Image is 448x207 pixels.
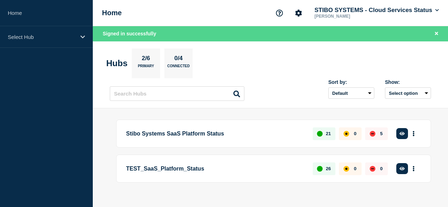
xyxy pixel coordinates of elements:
[370,166,375,172] div: down
[385,87,431,99] button: Select option
[344,166,349,172] div: affected
[317,166,323,172] div: up
[380,166,382,171] p: 0
[172,55,186,64] p: 0/4
[354,131,356,136] p: 0
[409,162,418,175] button: More actions
[126,162,305,175] p: TEST_SaaS_Platform_Status
[328,79,374,85] div: Sort by:
[272,6,287,21] button: Support
[385,79,431,85] div: Show:
[167,64,189,71] p: Connected
[313,14,387,19] p: [PERSON_NAME]
[102,9,122,17] h1: Home
[138,64,154,71] p: Primary
[317,131,323,137] div: up
[370,131,375,137] div: down
[328,87,374,99] select: Sort by
[354,166,356,171] p: 0
[313,7,440,14] button: STIBO SYSTEMS - Cloud Services Status
[432,30,441,38] button: Close banner
[139,55,153,64] p: 2/6
[291,6,306,21] button: Account settings
[409,127,418,140] button: More actions
[103,31,156,36] span: Signed in successfully
[326,131,331,136] p: 21
[8,34,76,40] p: Select Hub
[126,127,305,140] p: Stibo Systems SaaS Platform Status
[344,131,349,137] div: affected
[380,131,382,136] p: 5
[106,58,127,68] h2: Hubs
[110,86,244,101] input: Search Hubs
[326,166,331,171] p: 26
